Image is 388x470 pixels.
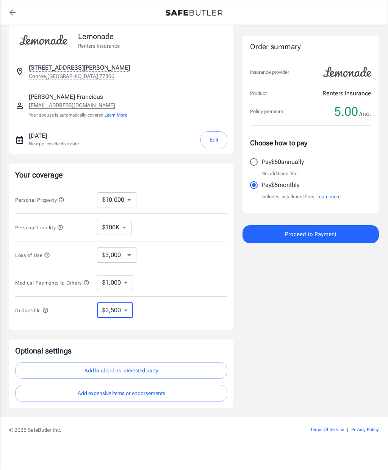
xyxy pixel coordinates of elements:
p: Insurance provider [250,68,289,76]
button: Add landlord as interested party [15,362,227,379]
p: No additional fee. [261,170,299,177]
svg: Insured person [15,101,24,110]
p: Policy premium [250,108,283,115]
p: [PERSON_NAME] Francious [29,92,127,101]
p: Your spouse is automatically covered. [29,112,127,119]
p: Choose how to pay [250,138,371,148]
p: Renters Insurance [78,42,120,50]
button: Personal Property [15,195,64,204]
a: Terms Of Service [310,427,344,432]
span: Medical Payments to Others [15,280,89,286]
button: Learn more [316,193,341,201]
p: Lemonade [78,31,120,42]
p: Pay $6 monthly [262,181,299,190]
img: Back to quotes [166,10,222,16]
svg: New policy start date [15,135,24,145]
div: Order summary [250,42,371,53]
p: Product [250,90,267,97]
p: Optional settings [15,345,227,356]
button: Medical Payments to Others [15,278,89,287]
button: Personal Liability [15,223,63,232]
span: Personal Property [15,197,64,203]
p: Includes installment fees. [261,193,341,201]
img: Lemonade [319,62,376,83]
button: Loss of Use [15,251,50,260]
p: Renters Insurance [322,89,371,98]
button: Add expensive items or endorsements [15,385,227,402]
button: Proceed to Payment [242,225,379,243]
span: | [347,427,348,432]
button: Learn More [105,112,127,118]
p: © 2025 SafeButler Inc. [9,426,284,434]
p: Pay $60 annually [262,157,304,167]
a: back to quotes [5,5,20,20]
span: Deductible [15,308,48,313]
span: Proceed to Payment [285,229,336,239]
a: Privacy Policy [351,427,379,432]
span: /mo. [359,109,371,119]
p: Your coverage [15,170,227,180]
span: 5.00 [334,104,358,119]
span: Loss of Use [15,252,50,258]
button: Deductible [15,306,48,315]
svg: Insured address [15,67,24,76]
button: Edit [200,131,227,148]
p: New policy effective date [29,140,79,147]
img: Lemonade [15,30,72,51]
span: Personal Liability [15,225,63,230]
p: [DATE] [29,131,79,140]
